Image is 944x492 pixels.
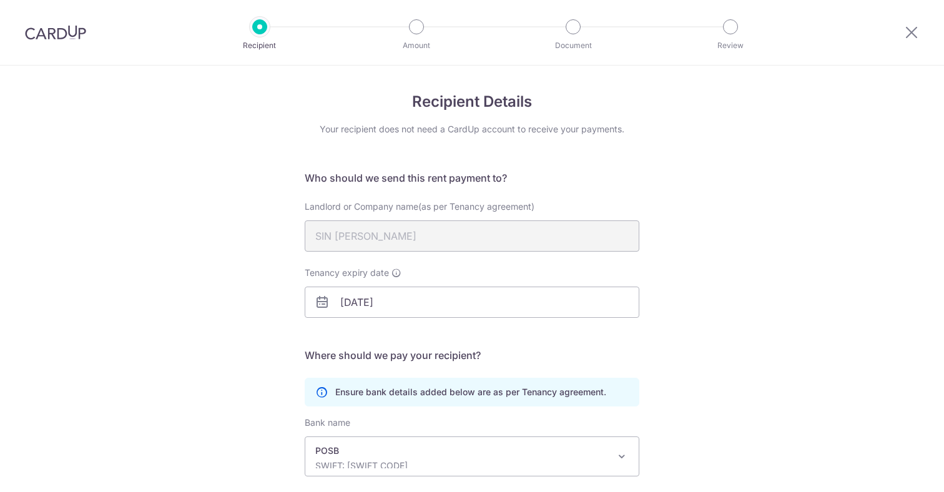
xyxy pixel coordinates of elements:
[305,91,639,113] h4: Recipient Details
[305,348,639,363] h5: Where should we pay your recipient?
[305,437,639,476] span: POSB
[684,39,777,52] p: Review
[25,25,86,40] img: CardUp
[315,445,609,457] p: POSB
[305,287,639,318] input: DD/MM/YYYY
[527,39,619,52] p: Document
[370,39,463,52] p: Amount
[305,416,350,429] label: Bank name
[305,201,534,212] span: Landlord or Company name(as per Tenancy agreement)
[305,267,389,279] span: Tenancy expiry date
[305,170,639,185] h5: Who should we send this rent payment to?
[315,460,609,472] p: SWIFT: [SWIFT_CODE]
[305,123,639,135] div: Your recipient does not need a CardUp account to receive your payments.
[214,39,306,52] p: Recipient
[335,386,606,398] p: Ensure bank details added below are as per Tenancy agreement.
[305,436,639,476] span: POSB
